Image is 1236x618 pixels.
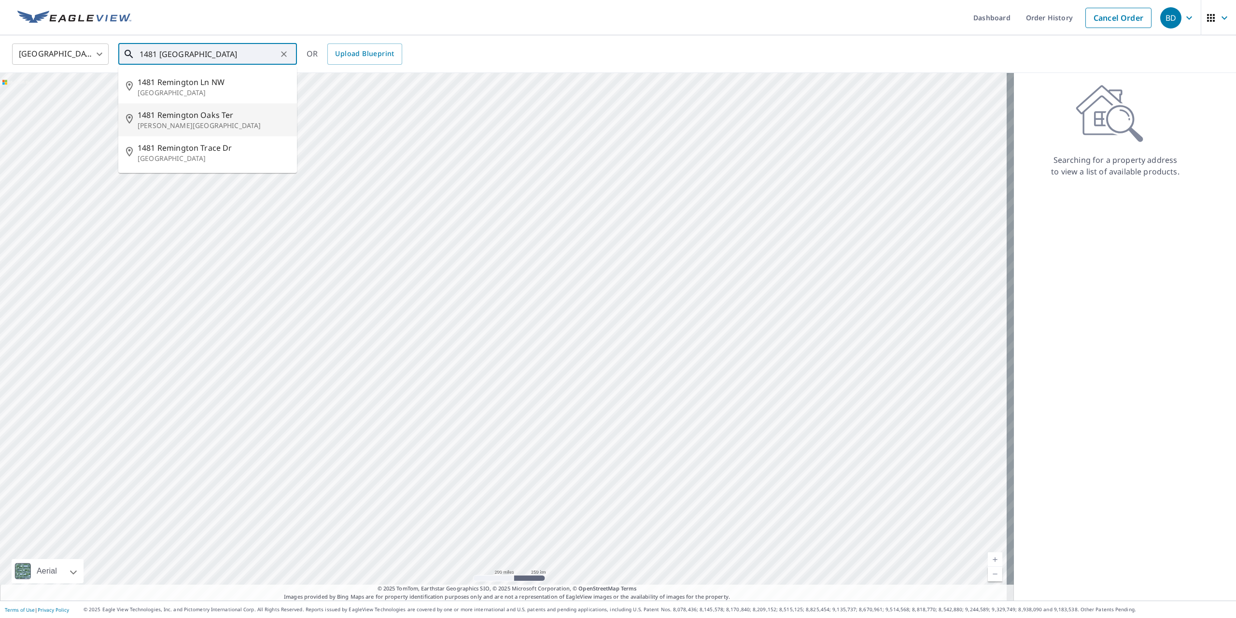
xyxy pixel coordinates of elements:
[38,606,69,613] a: Privacy Policy
[1051,154,1180,177] p: Searching for a property address to view a list of available products.
[277,47,291,61] button: Clear
[138,142,289,154] span: 1481 Remington Trace Dr
[138,88,289,98] p: [GEOGRAPHIC_DATA]
[84,606,1231,613] p: © 2025 Eagle View Technologies, Inc. and Pictometry International Corp. All Rights Reserved. Repo...
[621,585,637,592] a: Terms
[138,76,289,88] span: 1481 Remington Ln NW
[5,607,69,613] p: |
[1085,8,1152,28] a: Cancel Order
[138,154,289,163] p: [GEOGRAPHIC_DATA]
[988,552,1002,567] a: Current Level 5, Zoom In
[138,121,289,130] p: [PERSON_NAME][GEOGRAPHIC_DATA]
[578,585,619,592] a: OpenStreetMap
[988,567,1002,581] a: Current Level 5, Zoom Out
[12,41,109,68] div: [GEOGRAPHIC_DATA]
[12,559,84,583] div: Aerial
[307,43,402,65] div: OR
[17,11,131,25] img: EV Logo
[327,43,402,65] a: Upload Blueprint
[378,585,637,593] span: © 2025 TomTom, Earthstar Geographics SIO, © 2025 Microsoft Corporation, ©
[34,559,60,583] div: Aerial
[140,41,277,68] input: Search by address or latitude-longitude
[5,606,35,613] a: Terms of Use
[1160,7,1181,29] div: BD
[138,109,289,121] span: 1481 Remington Oaks Ter
[335,48,394,60] span: Upload Blueprint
